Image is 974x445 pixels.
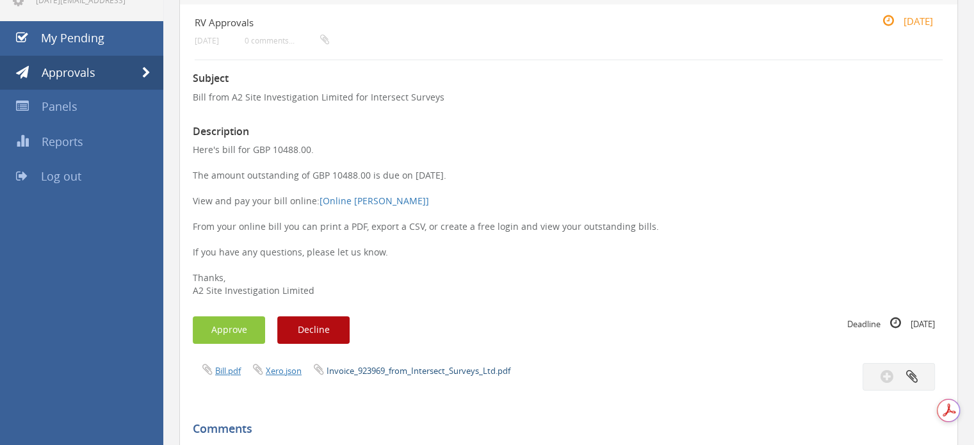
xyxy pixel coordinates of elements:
span: My Pending [41,30,104,45]
h3: Subject [193,73,945,85]
button: Approve [193,316,265,344]
small: Deadline [DATE] [847,316,935,330]
small: [DATE] [869,14,933,28]
a: Invoice_923969_from_Intersect_Surveys_Ltd.pdf [327,365,510,376]
h5: Comments [193,423,935,435]
a: [Online [PERSON_NAME]] [320,195,429,207]
p: Bill from A2 Site Investigation Limited for Intersect Surveys [193,91,945,104]
span: Log out [41,168,81,184]
span: Panels [42,99,77,114]
span: Approvals [42,65,95,80]
span: Reports [42,134,83,149]
a: Xero.json [266,365,302,376]
h4: RV Approvals [195,17,818,28]
p: Here's bill for GBP 10488.00. The amount outstanding of GBP 10488.00 is due on [DATE]. View and p... [193,143,945,297]
small: [DATE] [195,36,219,45]
small: 0 comments... [245,36,329,45]
h3: Description [193,126,945,138]
button: Decline [277,316,350,344]
a: Bill.pdf [215,365,241,376]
